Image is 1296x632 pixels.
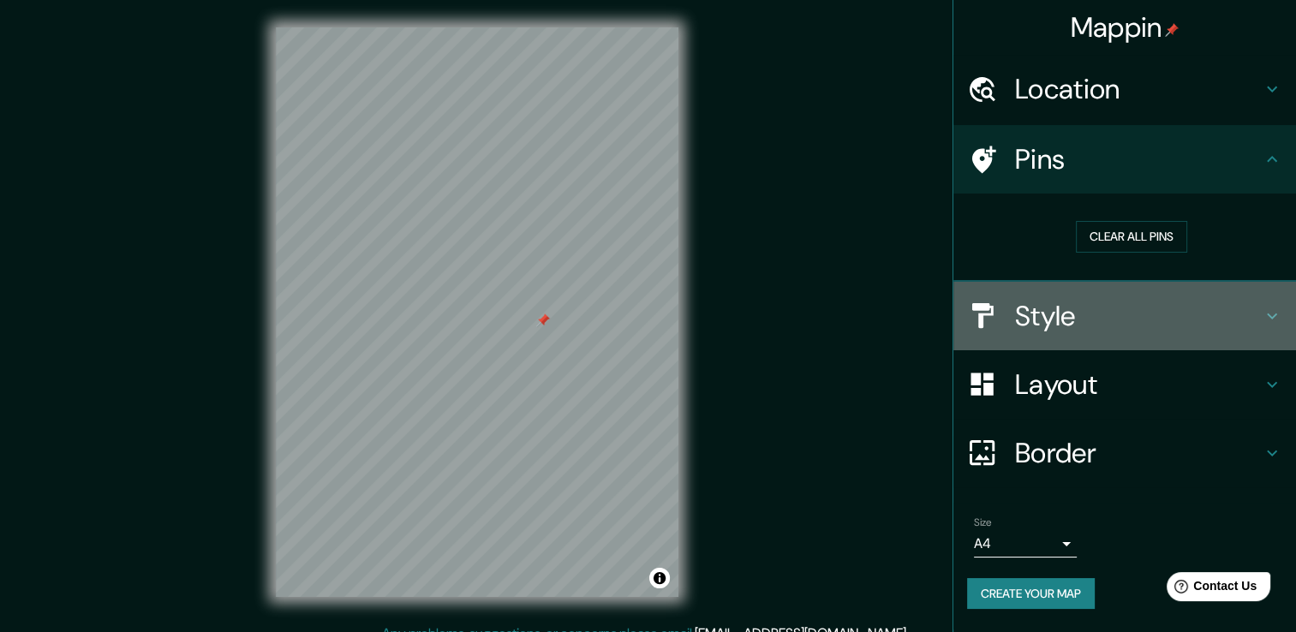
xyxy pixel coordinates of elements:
h4: Mappin [1071,10,1180,45]
button: Create your map [967,578,1095,610]
iframe: Help widget launcher [1144,565,1277,613]
div: A4 [974,530,1077,557]
button: Toggle attribution [649,568,670,588]
div: Pins [953,125,1296,194]
h4: Style [1015,299,1262,333]
div: Style [953,282,1296,350]
label: Size [974,515,992,529]
h4: Layout [1015,367,1262,402]
canvas: Map [276,27,678,597]
button: Clear all pins [1076,221,1187,253]
img: pin-icon.png [1165,23,1179,37]
h4: Border [1015,436,1262,470]
div: Layout [953,350,1296,419]
div: Location [953,55,1296,123]
h4: Location [1015,72,1262,106]
h4: Pins [1015,142,1262,176]
div: Border [953,419,1296,487]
